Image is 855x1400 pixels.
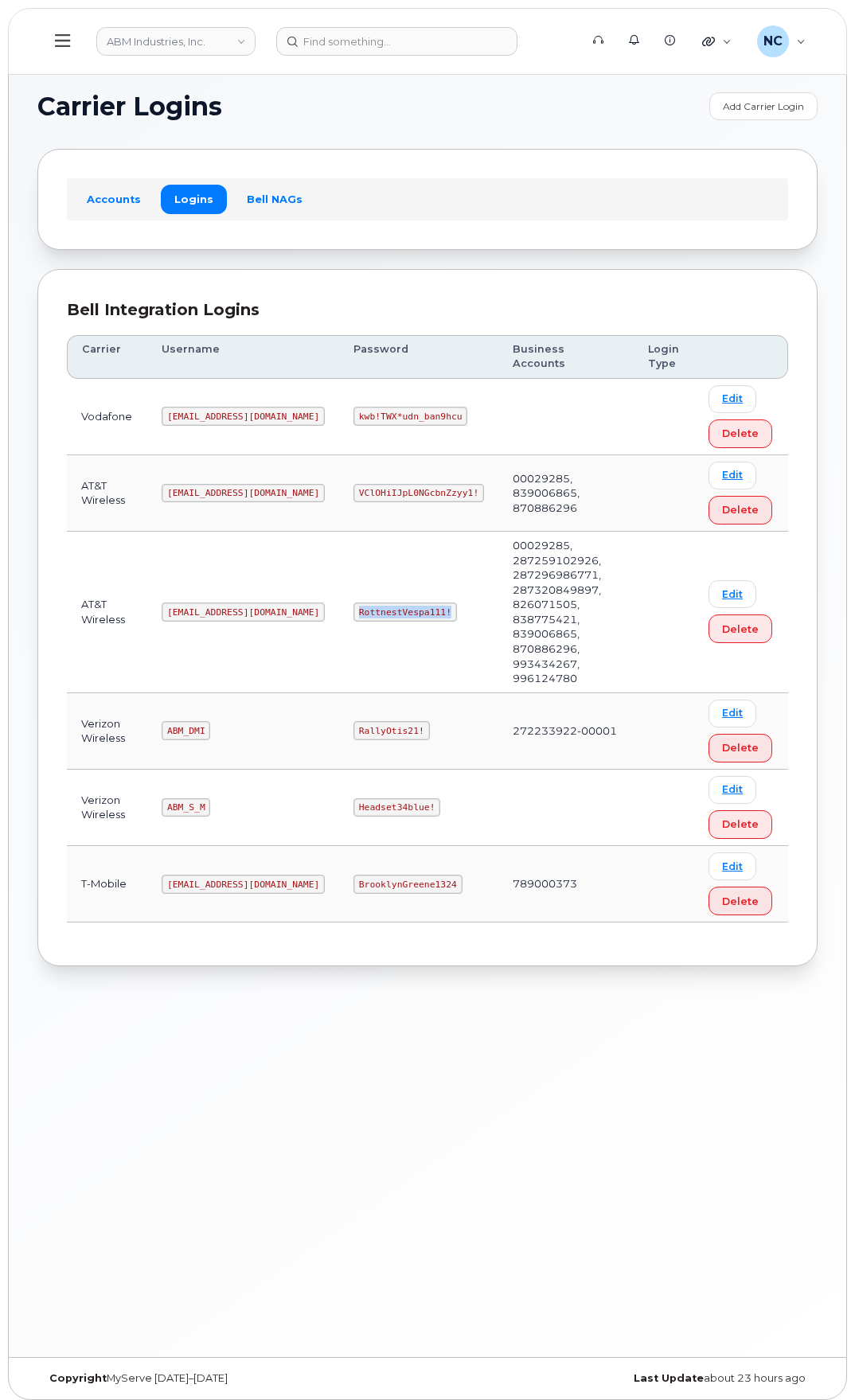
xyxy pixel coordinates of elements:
td: T-Mobile [67,846,147,922]
span: Delete [722,622,759,637]
code: VClOHiIJpL0NGcbnZzyy1! [353,484,484,503]
a: Edit [709,385,756,413]
th: Login Type [634,335,694,379]
a: Edit [709,776,756,804]
span: Delete [722,426,759,441]
div: about 23 hours ago [427,1372,818,1385]
a: Add Carrier Login [709,92,818,120]
span: Carrier Logins [37,95,222,119]
td: 272233922-00001 [498,693,634,770]
code: [EMAIL_ADDRESS][DOMAIN_NAME] [162,603,325,622]
div: MyServe [DATE]–[DATE] [37,1372,427,1385]
td: 00029285, 287259102926, 287296986771, 287320849897, 826071505, 838775421, 839006865, 870886296, 9... [498,532,634,693]
th: Username [147,335,339,379]
code: ABM_DMI [162,721,210,740]
div: Bell Integration Logins [67,298,788,322]
a: Logins [161,185,227,213]
code: [EMAIL_ADDRESS][DOMAIN_NAME] [162,875,325,894]
code: kwb!TWX*udn_ban9hcu [353,407,467,426]
code: BrooklynGreene1324 [353,875,462,894]
a: Edit [709,700,756,727]
code: [EMAIL_ADDRESS][DOMAIN_NAME] [162,407,325,426]
th: Carrier [67,335,147,379]
code: Headset34blue! [353,798,440,817]
button: Delete [709,810,772,839]
td: 789000373 [498,846,634,922]
td: Verizon Wireless [67,693,147,770]
a: Edit [709,580,756,608]
strong: Last Update [634,1372,704,1384]
a: Accounts [73,185,154,213]
td: AT&T Wireless [67,455,147,532]
span: Delete [722,817,759,832]
button: Delete [709,419,772,448]
th: Password [339,335,498,379]
code: ABM_S_M [162,798,210,817]
strong: Copyright [49,1372,107,1384]
span: Delete [722,502,759,517]
a: Edit [709,462,756,489]
td: AT&T Wireless [67,532,147,693]
td: 00029285, 839006865, 870886296 [498,455,634,532]
td: Verizon Wireless [67,770,147,846]
td: Vodafone [67,379,147,455]
button: Delete [709,734,772,762]
code: RallyOtis21! [353,721,429,740]
th: Business Accounts [498,335,634,379]
span: Delete [722,894,759,909]
a: Edit [709,852,756,880]
button: Delete [709,614,772,643]
a: Bell NAGs [233,185,316,213]
code: [EMAIL_ADDRESS][DOMAIN_NAME] [162,484,325,503]
button: Delete [709,887,772,915]
code: RottnestVespa111! [353,603,457,622]
button: Delete [709,496,772,525]
span: Delete [722,740,759,755]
